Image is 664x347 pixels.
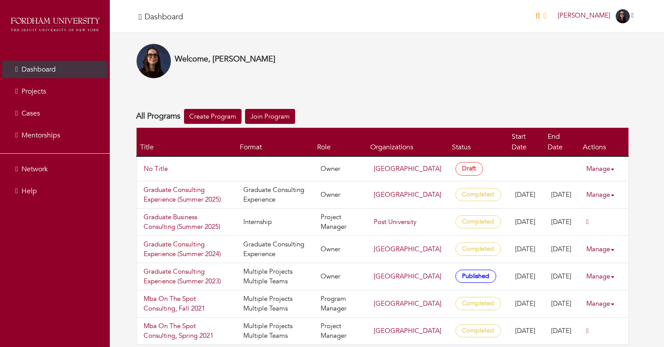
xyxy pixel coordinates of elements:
[236,181,314,208] td: Graduate Consulting Experience
[544,317,579,344] td: [DATE]
[579,128,629,157] th: Actions
[2,160,108,178] a: Network
[2,61,108,78] a: Dashboard
[314,181,367,208] td: Owner
[2,105,108,122] a: Cases
[9,15,101,34] img: fordham_logo.png
[245,109,295,124] a: Join Program
[586,160,621,177] a: Manage
[544,263,579,290] td: [DATE]
[144,185,229,205] a: Graduate Consulting Experience (Summer 2025)
[136,43,171,79] img: Beatriz%20Headshot.jpeg
[374,326,441,335] a: [GEOGRAPHIC_DATA]
[314,156,367,181] td: Owner
[367,128,448,157] th: Organizations
[586,268,621,285] a: Manage
[586,186,621,203] a: Manage
[236,317,314,344] td: Multiple Projects Multiple Teams
[22,108,40,118] span: Cases
[144,321,229,341] a: Mba On The Spot Consulting, Spring 2021
[137,128,237,157] th: Title
[22,164,48,174] span: Network
[314,290,367,317] td: Program Manager
[2,182,108,200] a: Help
[455,270,496,283] span: Published
[236,128,314,157] th: Format
[455,324,501,338] span: Completed
[554,11,638,20] a: [PERSON_NAME]
[374,190,441,199] a: [GEOGRAPHIC_DATA]
[314,235,367,263] td: Owner
[2,83,108,100] a: Projects
[374,164,441,173] a: [GEOGRAPHIC_DATA]
[374,245,441,253] a: [GEOGRAPHIC_DATA]
[586,241,621,258] a: Manage
[544,208,579,235] td: [DATE]
[586,295,621,312] a: Manage
[455,215,501,229] span: Completed
[544,128,579,157] th: End Date
[236,263,314,290] td: Multiple Projects Multiple Teams
[558,11,610,20] span: [PERSON_NAME]
[374,217,416,226] a: Post University
[508,317,544,344] td: [DATE]
[508,181,544,208] td: [DATE]
[448,128,508,157] th: Status
[374,299,441,308] a: [GEOGRAPHIC_DATA]
[144,12,183,22] h4: Dashboard
[455,242,501,256] span: Completed
[616,9,630,23] img: Beatriz%20Headshot.jpeg
[144,294,229,314] a: Mba On The Spot Consulting, Fall 2021
[314,263,367,290] td: Owner
[314,128,367,157] th: Role
[22,186,37,196] span: Help
[144,212,229,232] a: Graduate Business Consulting (Summer 2025)
[236,235,314,263] td: Graduate Consulting Experience
[22,65,56,74] span: Dashboard
[22,130,60,140] span: Mentorships
[455,162,483,176] span: Draft
[508,263,544,290] td: [DATE]
[508,208,544,235] td: [DATE]
[508,128,544,157] th: Start Date
[236,290,314,317] td: Multiple Projects Multiple Teams
[455,297,501,311] span: Completed
[144,239,229,259] a: Graduate Consulting Experience (Summer 2024)
[508,235,544,263] td: [DATE]
[136,112,180,121] h4: All Programs
[455,188,501,202] span: Completed
[175,54,275,64] h4: Welcome, [PERSON_NAME]
[544,181,579,208] td: [DATE]
[22,87,46,96] span: Projects
[184,109,242,124] a: Create Program
[314,208,367,235] td: Project Manager
[544,235,579,263] td: [DATE]
[144,267,229,286] a: Graduate Consulting Experience (Summer 2023)
[508,290,544,317] td: [DATE]
[314,317,367,344] td: Project Manager
[2,127,108,144] a: Mentorships
[374,272,441,281] a: [GEOGRAPHIC_DATA]
[236,208,314,235] td: Internship
[544,290,579,317] td: [DATE]
[144,164,229,174] a: No Title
